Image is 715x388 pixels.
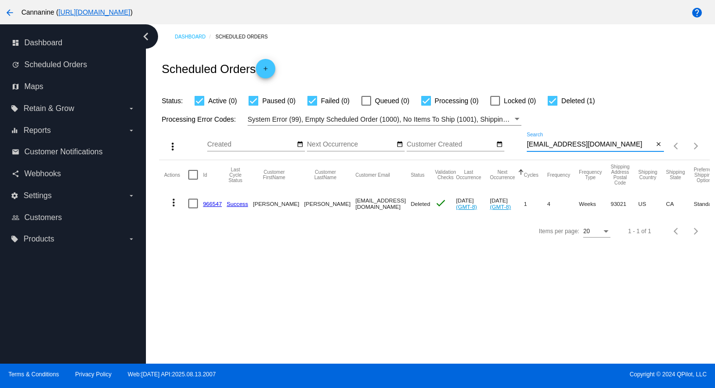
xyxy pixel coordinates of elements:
input: Search [527,141,654,148]
button: Previous page [667,136,686,156]
i: arrow_drop_down [127,192,135,200]
i: settings [11,192,18,200]
a: Privacy Policy [75,371,112,378]
button: Change sorting for NextOccurrenceUtc [490,169,515,180]
div: 1 - 1 of 1 [628,228,651,235]
span: Reports [23,126,51,135]
span: Dashboard [24,38,62,47]
a: (GMT-8) [490,203,511,210]
i: chevron_left [138,29,154,44]
a: Success [227,201,248,207]
button: Change sorting for Status [411,172,424,178]
mat-header-cell: Actions [164,160,188,189]
button: Clear [654,140,664,150]
input: Next Occurrence [307,141,394,148]
mat-header-cell: Validation Checks [435,160,456,189]
a: Terms & Conditions [8,371,59,378]
i: map [12,83,19,91]
mat-cell: [DATE] [490,189,524,218]
i: email [12,148,19,156]
a: people_outline Customers [12,210,135,225]
mat-icon: arrow_back [4,7,16,18]
button: Next page [686,136,706,156]
mat-cell: CA [666,189,694,218]
a: update Scheduled Orders [12,57,135,73]
mat-select: Items per page: [583,228,610,235]
mat-icon: date_range [297,141,304,148]
span: Retain & Grow [23,104,74,113]
i: arrow_drop_down [127,235,135,243]
span: Copyright © 2024 QPilot, LLC [366,371,707,378]
span: Webhooks [24,169,61,178]
a: [URL][DOMAIN_NAME] [58,8,130,16]
i: local_offer [11,235,18,243]
span: Failed (0) [321,95,350,107]
mat-cell: Weeks [579,189,610,218]
mat-icon: help [691,7,703,18]
mat-icon: check [435,197,447,209]
span: Cannanine ( ) [21,8,133,16]
input: Customer Created [407,141,494,148]
span: Products [23,235,54,243]
span: Queued (0) [375,95,410,107]
mat-cell: [DATE] [456,189,490,218]
a: dashboard Dashboard [12,35,135,51]
span: Processing (0) [435,95,479,107]
span: Deleted (1) [561,95,595,107]
a: email Customer Notifications [12,144,135,160]
mat-icon: more_vert [168,197,179,208]
mat-cell: 1 [524,189,547,218]
input: Created [207,141,295,148]
span: Active (0) [208,95,237,107]
mat-cell: US [638,189,666,218]
i: people_outline [12,214,19,222]
a: Dashboard [175,29,215,44]
mat-icon: date_range [396,141,403,148]
mat-icon: date_range [496,141,503,148]
i: arrow_drop_down [127,127,135,134]
button: Change sorting for CustomerFirstName [253,169,295,180]
button: Change sorting for ShippingCountry [638,169,657,180]
span: Status: [161,97,183,105]
button: Next page [686,222,706,241]
button: Previous page [667,222,686,241]
a: Web:[DATE] API:2025.08.13.2007 [128,371,216,378]
mat-cell: [EMAIL_ADDRESS][DOMAIN_NAME] [356,189,411,218]
i: arrow_drop_down [127,105,135,112]
i: update [12,61,19,69]
mat-select: Filter by Processing Error Codes [248,113,521,126]
i: dashboard [12,39,19,47]
i: equalizer [11,127,18,134]
mat-icon: more_vert [167,141,179,152]
span: Customer Notifications [24,148,103,156]
mat-cell: [PERSON_NAME] [304,189,355,218]
button: Change sorting for Cycles [524,172,538,178]
mat-icon: close [655,141,662,148]
button: Change sorting for LastProcessingCycleId [227,167,244,183]
i: local_offer [11,105,18,112]
span: 20 [583,228,590,235]
button: Change sorting for PreferredShippingOption [694,167,714,183]
mat-cell: [PERSON_NAME] [253,189,304,218]
span: Maps [24,82,43,91]
button: Change sorting for FrequencyType [579,169,602,180]
i: share [12,170,19,178]
a: map Maps [12,79,135,94]
button: Change sorting for LastOccurrenceUtc [456,169,482,180]
span: Settings [23,191,52,200]
button: Change sorting for CustomerEmail [356,172,390,178]
a: Scheduled Orders [215,29,276,44]
span: Customers [24,213,62,222]
button: Change sorting for ShippingPostcode [610,164,629,185]
mat-icon: add [260,65,271,77]
button: Change sorting for ShippingState [666,169,685,180]
div: Items per page: [539,228,579,235]
a: 966547 [203,201,222,207]
mat-cell: 93021 [610,189,638,218]
span: Paused (0) [262,95,295,107]
button: Change sorting for Frequency [547,172,570,178]
span: Scheduled Orders [24,60,87,69]
span: Deleted [411,201,430,207]
span: Locked (0) [504,95,536,107]
span: Processing Error Codes: [161,115,236,123]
